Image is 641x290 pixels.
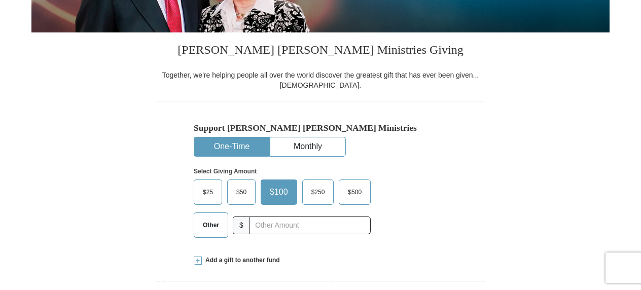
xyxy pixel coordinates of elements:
[194,137,269,156] button: One-Time
[265,185,293,200] span: $100
[156,32,485,70] h3: [PERSON_NAME] [PERSON_NAME] Ministries Giving
[198,185,218,200] span: $25
[156,70,485,90] div: Together, we're helping people all over the world discover the greatest gift that has ever been g...
[233,216,250,234] span: $
[194,123,447,133] h5: Support [PERSON_NAME] [PERSON_NAME] Ministries
[231,185,252,200] span: $50
[343,185,367,200] span: $500
[250,216,371,234] input: Other Amount
[202,256,280,265] span: Add a gift to another fund
[306,185,330,200] span: $250
[198,217,224,233] span: Other
[270,137,345,156] button: Monthly
[194,168,257,175] strong: Select Giving Amount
